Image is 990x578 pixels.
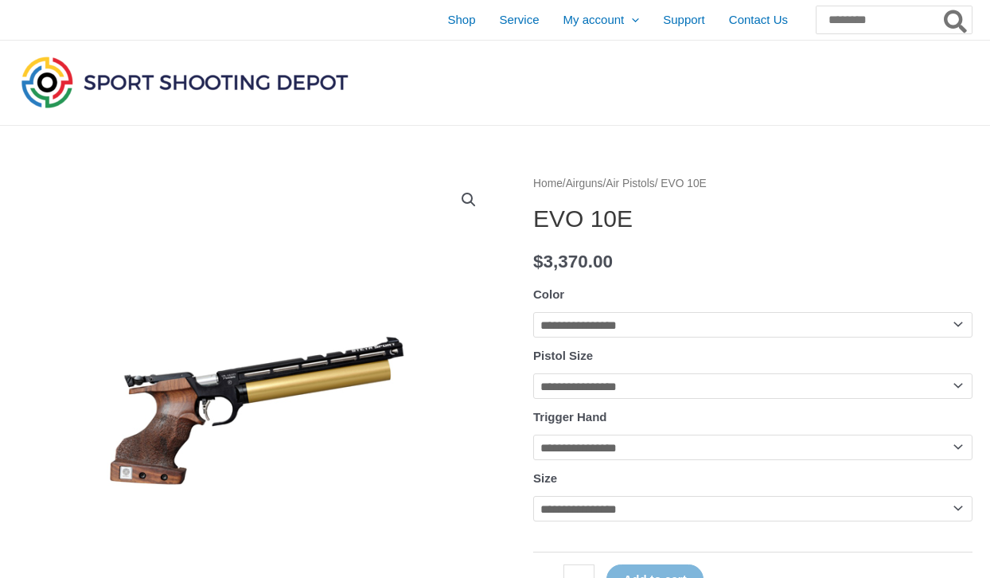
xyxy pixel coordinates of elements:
[533,205,972,233] h1: EVO 10E
[606,178,654,189] a: Air Pistols
[533,252,544,271] span: $
[533,174,972,194] nav: Breadcrumb
[533,410,607,424] label: Trigger Hand
[941,6,972,33] button: Search
[566,178,603,189] a: Airguns
[533,287,564,301] label: Color
[18,53,352,111] img: Sport Shooting Depot
[533,252,613,271] bdi: 3,370.00
[533,178,563,189] a: Home
[533,349,593,362] label: Pistol Size
[454,186,483,214] a: View full-screen image gallery
[533,471,557,485] label: Size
